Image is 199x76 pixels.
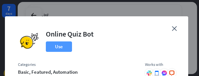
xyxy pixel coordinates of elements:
div: Categories [18,62,138,67]
div: Online Quiz Bot [46,29,94,38]
button: Open LiveChat chat widget [5,3,25,22]
div: basic, featured, automation [18,69,138,75]
div: Works with [145,62,175,67]
button: Use [46,41,72,52]
img: Online Quiz Bot [18,29,41,52]
i: close [172,26,177,31]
